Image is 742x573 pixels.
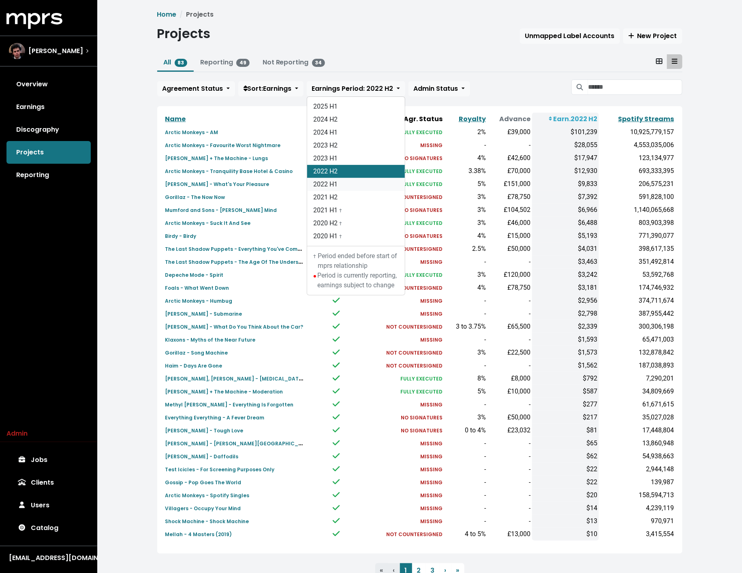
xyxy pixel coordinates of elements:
[488,333,532,346] td: -
[157,10,177,19] a: Home
[599,502,676,515] td: 4,239,119
[200,58,250,67] a: Reporting49
[421,466,443,473] small: MISSING
[672,58,678,64] svg: Table View
[6,73,91,96] a: Overview
[6,118,91,141] a: Discography
[507,219,530,227] span: £46,000
[9,43,25,59] img: The selected account / producer
[445,229,488,242] td: 4%
[421,297,443,304] small: MISSING
[165,529,232,539] a: Mellah - 4 Masters (2019)
[532,139,599,152] td: $28,055
[165,207,277,214] small: Mumford and Sons - [PERSON_NAME] Mind
[599,411,676,424] td: 35,027,028
[165,194,225,201] small: Gorillaz - The Now Now
[532,398,599,411] td: $277
[244,84,292,93] span: Sort: Earnings
[445,411,488,424] td: 3%
[599,424,676,437] td: 17,448,804
[599,294,676,307] td: 374,711,674
[165,401,294,408] small: Methyl [PERSON_NAME] - Everything Is Forgotten
[401,272,443,278] small: FULLY EXECUTED
[507,193,530,201] span: £78,750
[165,464,275,474] a: Test Icicles - For Screening Purposes Only
[421,336,443,343] small: MISSING
[165,129,218,136] small: Arctic Monkeys - AM
[307,126,405,139] a: 2024 H1
[511,374,530,382] span: £8,000
[532,359,599,372] td: $1,562
[387,246,443,252] small: NOT COUNTERSIGNED
[532,152,599,165] td: $17,947
[656,58,663,64] svg: Card View
[165,257,324,266] small: The Last Shadow Puppets - The Age Of The Understatement
[307,139,405,152] a: 2023 H2
[588,79,682,95] input: Search projects
[445,203,488,216] td: 3%
[445,385,488,398] td: 5%
[307,152,405,165] a: 2023 H1
[599,385,676,398] td: 34,809,669
[165,270,224,279] a: Depeche Mode - Spirit
[507,413,530,421] span: £50,000
[165,323,304,330] small: [PERSON_NAME] - What Do You Think About the Car?
[401,168,443,175] small: FULLY EXECUTED
[367,113,444,126] th: Agr. Status
[165,361,222,370] a: Haim - Days Are Gone
[488,359,532,372] td: -
[177,10,214,19] li: Projects
[532,281,599,294] td: $3,181
[165,127,218,137] a: Arctic Monkeys - AM
[165,374,305,383] small: [PERSON_NAME], [PERSON_NAME] - [MEDICAL_DATA]
[165,505,241,512] small: Villagers - Occupy Your Mind
[165,114,186,124] a: Name
[507,284,530,291] span: £78,750
[459,114,486,124] a: Royalty
[165,335,256,344] a: Klaxons - Myths of the Near Future
[445,359,488,372] td: -
[340,208,342,214] small: †
[6,553,91,563] button: [EMAIL_ADDRESS][DOMAIN_NAME]
[401,233,443,239] small: NO SIGNATURES
[165,296,233,305] a: Arctic Monkeys - Humbug
[165,153,268,162] a: [PERSON_NAME] + The Machine - Lungs
[307,230,405,243] a: 2020 H1 †
[307,204,405,217] a: 2021 H1 †
[6,449,91,471] a: Jobs
[307,191,405,204] a: 2021 H2
[9,553,88,563] div: [EMAIL_ADDRESS][DOMAIN_NAME]
[599,515,676,528] td: 970,971
[165,516,249,526] a: Shock Machine - Shock Machine
[401,427,443,434] small: NO SIGNATURES
[532,294,599,307] td: $2,956
[445,126,488,139] td: 2%
[599,203,676,216] td: 1,140,065,668
[532,255,599,268] td: $3,463
[507,167,530,175] span: £70,000
[532,113,599,126] th: Earn. 2022 H2
[532,165,599,177] td: $12,930
[599,359,676,372] td: 187,038,893
[165,438,315,448] small: [PERSON_NAME] - [PERSON_NAME][GEOGRAPHIC_DATA]
[6,164,91,186] a: Reporting
[165,414,265,421] small: Everything Everything - A Fever Dream
[532,242,599,255] td: $4,031
[445,372,488,385] td: 8%
[401,375,443,382] small: FULLY EXECUTED
[532,203,599,216] td: $6,966
[165,322,304,331] a: [PERSON_NAME] - What Do You Think About the Car?
[599,372,676,385] td: 7,290,201
[532,177,599,190] td: $9,833
[507,426,530,434] span: £23,032
[165,205,277,214] a: Mumford and Sons - [PERSON_NAME] Mind
[532,528,599,541] td: $10
[165,466,275,473] small: Test Icicles - For Screening Purposes Only
[165,427,244,434] small: [PERSON_NAME] - Tough Love
[532,372,599,385] td: $792
[507,128,530,136] span: £39,000
[165,451,239,461] a: [PERSON_NAME] - Daffodils
[599,177,676,190] td: 206,575,231
[401,129,443,136] small: FULLY EXECUTED
[6,96,91,118] a: Earnings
